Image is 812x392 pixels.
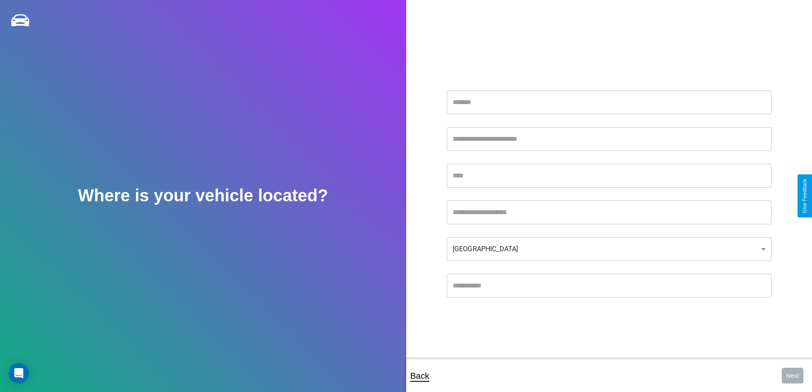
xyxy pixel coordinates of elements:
[410,368,429,383] p: Back
[9,363,29,383] div: Open Intercom Messenger
[78,186,328,205] h2: Where is your vehicle located?
[447,237,772,261] div: [GEOGRAPHIC_DATA]
[802,179,808,213] div: Give Feedback
[782,368,803,383] button: Next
